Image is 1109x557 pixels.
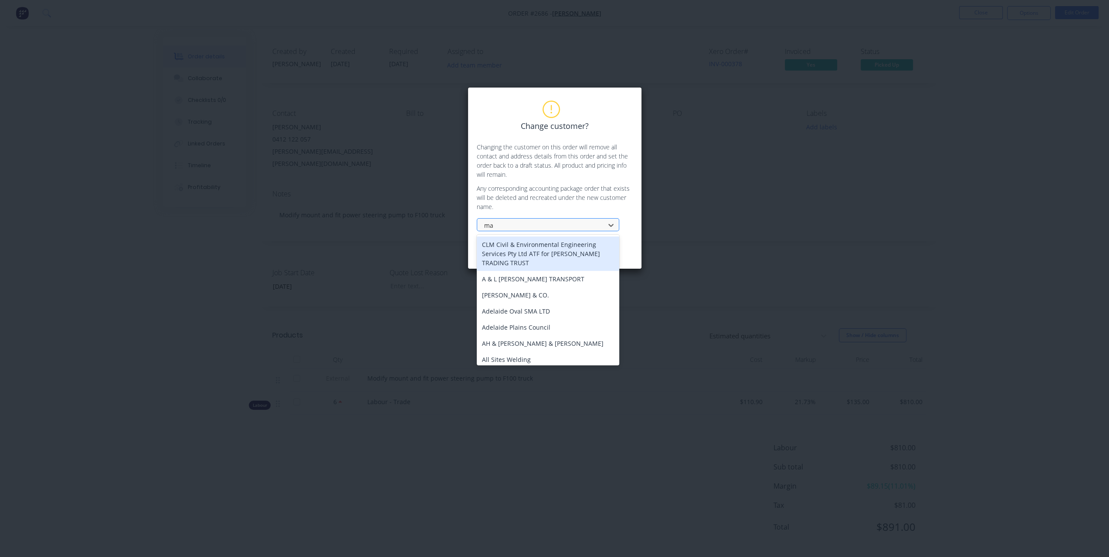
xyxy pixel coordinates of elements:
div: Adelaide Plains Council [477,319,619,335]
p: Changing the customer on this order will remove all contact and address details from this order a... [477,142,633,179]
p: Any corresponding accounting package order that exists will be deleted and recreated under the ne... [477,184,633,211]
div: CLM Civil & Environmental Engineering Services Pty Ltd ATF for [PERSON_NAME] TRADING TRUST [477,236,619,271]
div: [PERSON_NAME] & CO. [477,287,619,303]
div: AH & [PERSON_NAME] & [PERSON_NAME] [477,335,619,351]
div: Adelaide Oval SMA LTD [477,303,619,319]
div: All Sites Welding [477,351,619,368]
div: A & L [PERSON_NAME] TRANSPORT [477,271,619,287]
span: Change customer? [521,120,589,132]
